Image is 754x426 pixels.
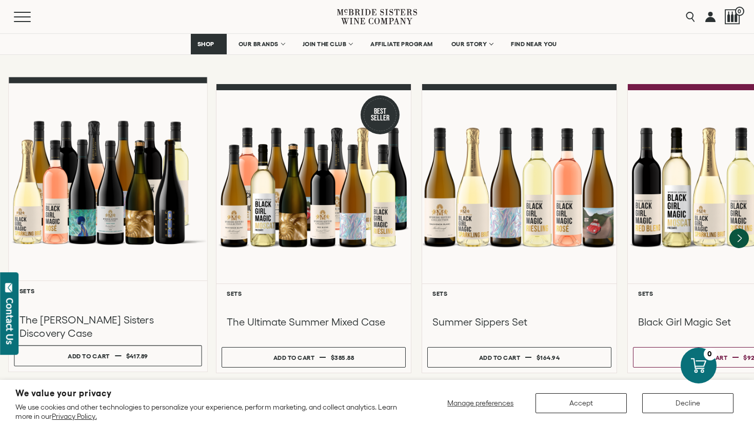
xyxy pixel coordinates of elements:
h3: The [PERSON_NAME] Sisters Discovery Case [19,313,197,340]
button: Add to cart $385.88 [222,347,406,368]
a: FIND NEAR YOU [504,34,564,54]
div: Add to cart [479,350,521,365]
button: Mobile Menu Trigger [14,12,51,22]
button: Next [729,229,749,248]
a: AFFILIATE PROGRAM [364,34,440,54]
div: Add to cart [68,348,110,363]
a: OUR BRANDS [232,34,291,54]
span: 0 [735,7,744,16]
a: SHOP [191,34,227,54]
span: Manage preferences [447,399,513,407]
a: Best Seller The Ultimate Summer Mixed Case Sets The Ultimate Summer Mixed Case Add to cart $385.88 [216,84,411,373]
span: AFFILIATE PROGRAM [370,40,433,48]
button: Add to cart $164.94 [427,347,611,368]
span: $385.88 [331,354,354,361]
h6: Sets [432,290,606,297]
button: Decline [642,393,733,413]
span: OUR BRANDS [239,40,279,48]
a: JOIN THE CLUB [296,34,359,54]
div: Add to cart [273,350,315,365]
h6: Sets [227,290,401,297]
span: $164.94 [537,354,560,361]
a: Privacy Policy. [52,412,96,420]
span: FIND NEAR YOU [511,40,557,48]
a: OUR STORY [445,34,500,54]
button: Add to cart $417.89 [14,346,202,367]
p: We use cookies and other technologies to personalize your experience, perform marketing, and coll... [15,402,405,421]
a: McBride Sisters Full Set Sets The [PERSON_NAME] Sisters Discovery Case Add to cart $417.89 [8,77,208,372]
div: Add to cart [686,350,728,365]
h2: We value your privacy [15,389,405,398]
div: 0 [704,348,717,360]
h3: Summer Sippers Set [432,315,606,329]
button: Manage preferences [441,393,520,413]
span: OUR STORY [451,40,487,48]
div: Contact Us [5,298,15,344]
span: JOIN THE CLUB [303,40,347,48]
h6: Sets [19,287,197,294]
h3: The Ultimate Summer Mixed Case [227,315,401,329]
span: $417.89 [126,353,148,359]
span: SHOP [197,40,215,48]
button: Accept [535,393,627,413]
a: Summer Sippers Set Sets Summer Sippers Set Add to cart $164.94 [422,84,617,373]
